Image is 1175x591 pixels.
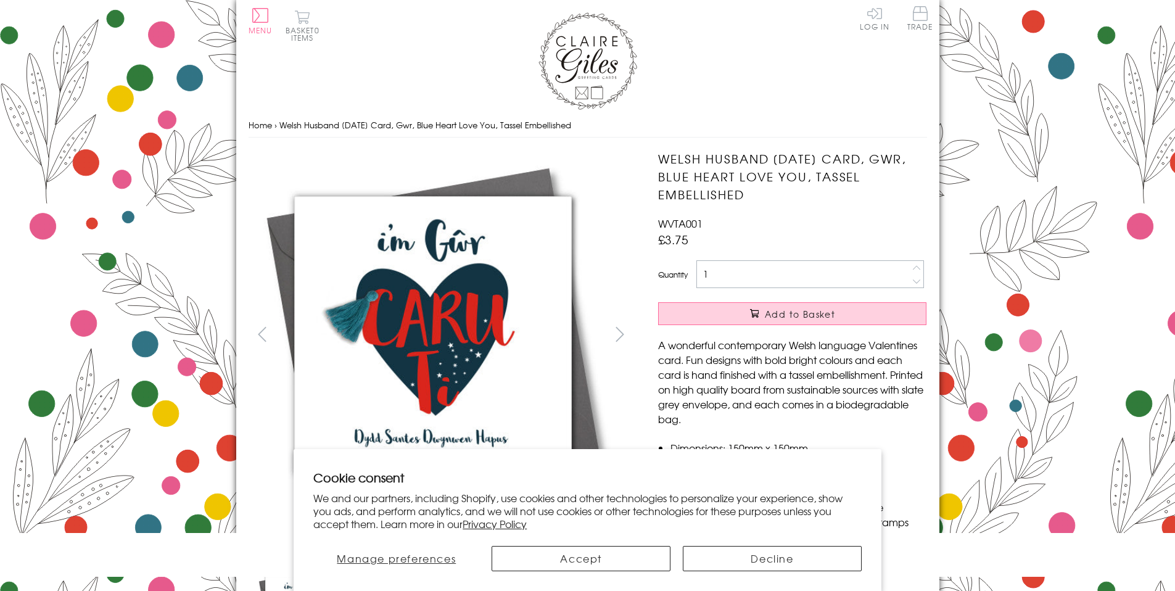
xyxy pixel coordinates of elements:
[313,492,862,530] p: We and our partners, including Shopify, use cookies and other technologies to personalize your ex...
[658,337,926,426] p: A wonderful contemporary Welsh language Valentines card. Fun designs with bold bright colours and...
[249,113,927,138] nav: breadcrumbs
[291,25,320,43] span: 0 items
[860,6,889,30] a: Log In
[313,469,862,486] h2: Cookie consent
[249,320,276,348] button: prev
[658,269,688,280] label: Quantity
[538,12,637,110] img: Claire Giles Greetings Cards
[658,150,926,203] h1: Welsh Husband [DATE] Card, Gwr, Blue Heart Love You, Tassel Embellished
[658,302,926,325] button: Add to Basket
[274,119,277,131] span: ›
[683,546,862,571] button: Decline
[249,119,272,131] a: Home
[606,320,633,348] button: next
[492,546,670,571] button: Accept
[658,216,703,231] span: WVTA001
[765,308,835,320] span: Add to Basket
[286,10,320,41] button: Basket0 items
[248,150,618,520] img: Welsh Husband Valentine's Day Card, Gwr, Blue Heart Love You, Tassel Embellished
[907,6,933,30] span: Trade
[337,551,456,566] span: Manage preferences
[658,231,688,248] span: £3.75
[313,546,479,571] button: Manage preferences
[633,150,1004,520] img: Welsh Husband Valentine's Day Card, Gwr, Blue Heart Love You, Tassel Embellished
[249,25,273,36] span: Menu
[249,8,273,34] button: Menu
[907,6,933,33] a: Trade
[463,516,527,531] a: Privacy Policy
[670,440,926,455] li: Dimensions: 150mm x 150mm
[279,119,571,131] span: Welsh Husband [DATE] Card, Gwr, Blue Heart Love You, Tassel Embellished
